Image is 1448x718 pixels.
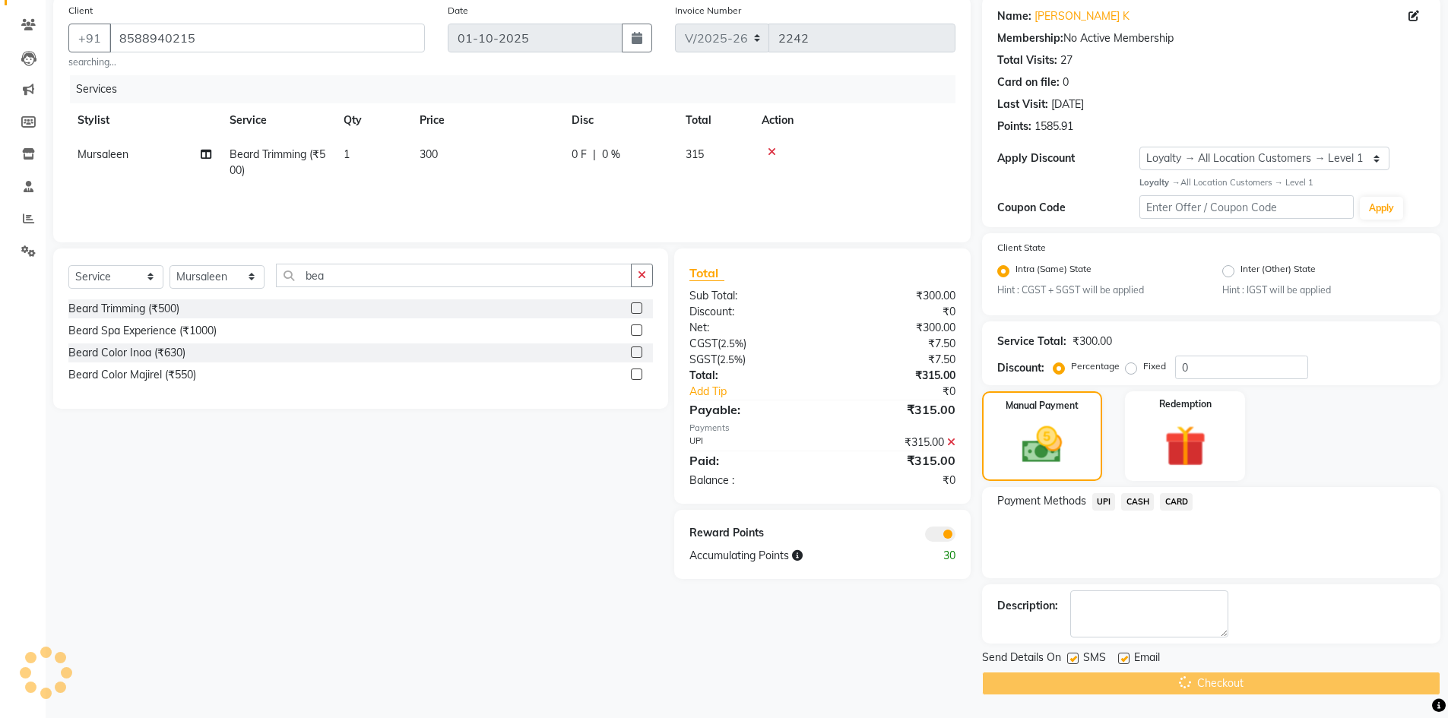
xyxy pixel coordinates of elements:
[420,147,438,161] span: 300
[68,323,217,339] div: Beard Spa Experience (₹1000)
[1222,283,1425,297] small: Hint : IGST will be applied
[678,525,822,542] div: Reward Points
[1035,119,1073,134] div: 1585.91
[448,4,468,17] label: Date
[678,368,822,384] div: Total:
[1152,420,1219,472] img: _gift.svg
[997,119,1031,134] div: Points:
[997,74,1060,90] div: Card on file:
[997,334,1066,350] div: Service Total:
[1073,334,1112,350] div: ₹300.00
[109,24,425,52] input: Search by Name/Mobile/Email/Code
[689,353,717,366] span: SGST
[1159,397,1212,411] label: Redemption
[678,400,822,419] div: Payable:
[997,493,1086,509] span: Payment Methods
[230,147,325,177] span: Beard Trimming (₹500)
[997,52,1057,68] div: Total Visits:
[997,241,1046,255] label: Client State
[822,288,967,304] div: ₹300.00
[593,147,596,163] span: |
[847,384,967,400] div: ₹0
[997,96,1048,112] div: Last Visit:
[678,473,822,489] div: Balance :
[1134,650,1160,669] span: Email
[678,435,822,451] div: UPI
[1063,74,1069,90] div: 0
[1160,493,1193,511] span: CARD
[678,548,894,564] div: Accumulating Points
[678,336,822,352] div: ( )
[1009,422,1075,468] img: _cash.svg
[678,352,822,368] div: ( )
[721,337,743,350] span: 2.5%
[1360,197,1403,220] button: Apply
[997,8,1031,24] div: Name:
[276,264,632,287] input: Search or Scan
[720,353,743,365] span: 2.5%
[678,288,822,304] div: Sub Total:
[676,103,753,138] th: Total
[1035,8,1130,24] a: [PERSON_NAME] K
[686,147,704,161] span: 315
[997,30,1063,46] div: Membership:
[1071,359,1120,373] label: Percentage
[68,345,185,361] div: Beard Color Inoa (₹630)
[997,200,1140,216] div: Coupon Code
[678,320,822,336] div: Net:
[1139,176,1425,189] div: All Location Customers → Level 1
[68,55,425,69] small: searching...
[822,473,967,489] div: ₹0
[822,320,967,336] div: ₹300.00
[997,598,1058,614] div: Description:
[1092,493,1116,511] span: UPI
[562,103,676,138] th: Disc
[68,103,220,138] th: Stylist
[1051,96,1084,112] div: [DATE]
[1083,650,1106,669] span: SMS
[344,147,350,161] span: 1
[822,435,967,451] div: ₹315.00
[822,451,967,470] div: ₹315.00
[1060,52,1073,68] div: 27
[410,103,562,138] th: Price
[1016,262,1092,280] label: Intra (Same) State
[822,304,967,320] div: ₹0
[822,352,967,368] div: ₹7.50
[78,147,128,161] span: Mursaleen
[68,24,111,52] button: +91
[68,4,93,17] label: Client
[678,451,822,470] div: Paid:
[997,283,1200,297] small: Hint : CGST + SGST will be applied
[602,147,620,163] span: 0 %
[572,147,587,163] span: 0 F
[70,75,967,103] div: Services
[997,360,1044,376] div: Discount:
[678,304,822,320] div: Discount:
[753,103,955,138] th: Action
[997,30,1425,46] div: No Active Membership
[334,103,410,138] th: Qty
[895,548,967,564] div: 30
[1006,399,1079,413] label: Manual Payment
[822,368,967,384] div: ₹315.00
[675,4,741,17] label: Invoice Number
[68,301,179,317] div: Beard Trimming (₹500)
[1121,493,1154,511] span: CASH
[1240,262,1316,280] label: Inter (Other) State
[689,422,955,435] div: Payments
[68,367,196,383] div: Beard Color Majirel (₹550)
[1139,195,1354,219] input: Enter Offer / Coupon Code
[678,384,846,400] a: Add Tip
[1143,359,1166,373] label: Fixed
[220,103,334,138] th: Service
[689,265,724,281] span: Total
[689,337,718,350] span: CGST
[997,150,1140,166] div: Apply Discount
[822,400,967,419] div: ₹315.00
[982,650,1061,669] span: Send Details On
[822,336,967,352] div: ₹7.50
[1139,177,1180,188] strong: Loyalty →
